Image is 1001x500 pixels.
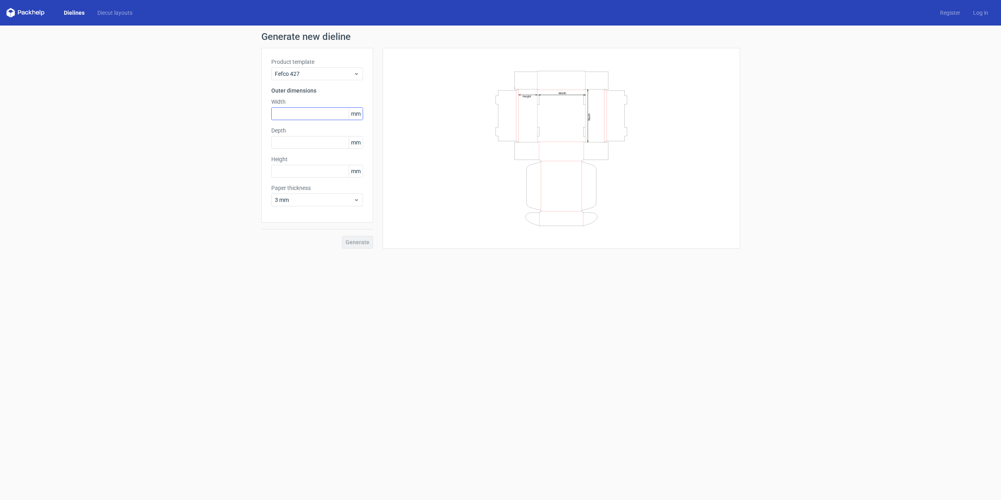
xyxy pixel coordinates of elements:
label: Height [271,155,363,163]
label: Depth [271,126,363,134]
label: Width [271,98,363,106]
a: Dielines [57,9,91,17]
a: Log in [967,9,995,17]
text: Depth [588,113,591,120]
h1: Generate new dieline [261,32,740,42]
a: Register [934,9,967,17]
h3: Outer dimensions [271,87,363,95]
text: Height [523,95,531,98]
span: 3 mm [275,196,353,204]
label: Product template [271,58,363,66]
span: mm [349,136,363,148]
span: mm [349,165,363,177]
text: Width [559,91,566,95]
label: Paper thickness [271,184,363,192]
span: Fefco 427 [275,70,353,78]
span: mm [349,108,363,120]
a: Diecut layouts [91,9,139,17]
